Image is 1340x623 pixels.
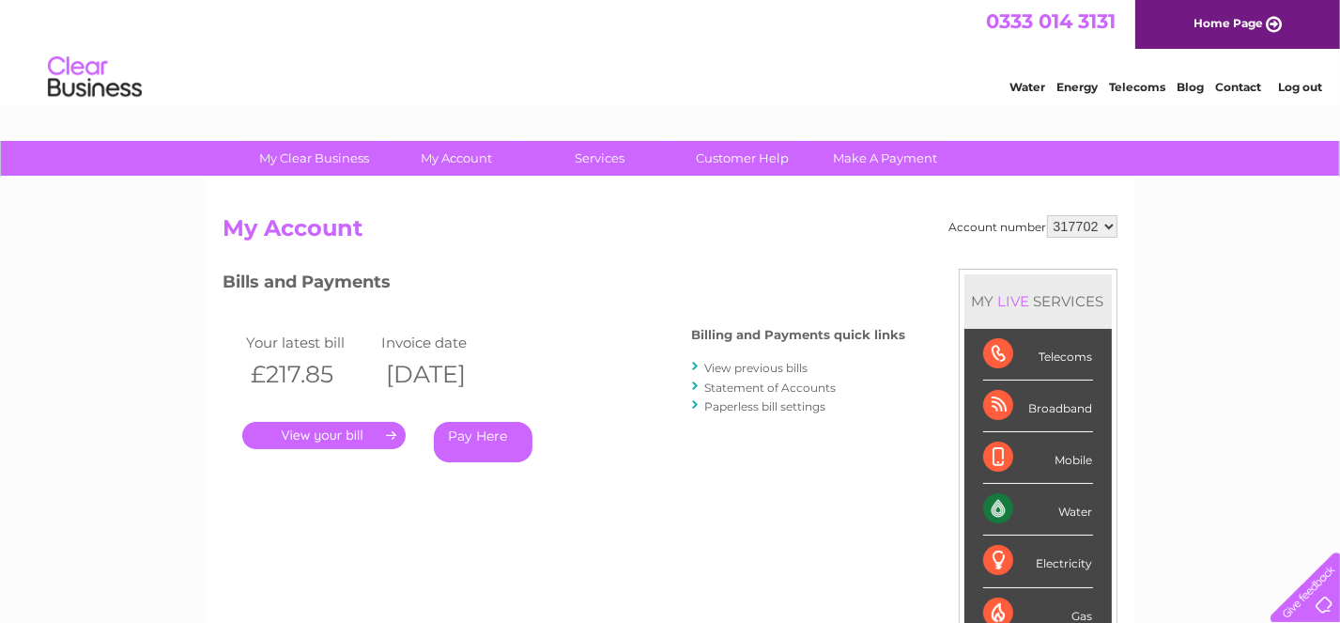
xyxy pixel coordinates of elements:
[808,141,963,176] a: Make A Payment
[1109,80,1165,94] a: Telecoms
[227,10,1115,91] div: Clear Business is a trading name of Verastar Limited (registered in [GEOGRAPHIC_DATA] No. 3667643...
[983,536,1093,587] div: Electricity
[1278,80,1322,94] a: Log out
[242,355,377,394] th: £217.85
[692,328,906,342] h4: Billing and Payments quick links
[983,329,1093,381] div: Telecoms
[1215,80,1261,94] a: Contact
[949,215,1117,238] div: Account number
[665,141,820,176] a: Customer Help
[986,9,1116,33] a: 0333 014 3131
[223,269,906,302] h3: Bills and Payments
[705,381,837,395] a: Statement of Accounts
[377,330,512,355] td: Invoice date
[434,422,532,462] a: Pay Here
[705,361,809,375] a: View previous bills
[47,49,143,106] img: logo.png
[522,141,677,176] a: Services
[242,422,406,449] a: .
[223,215,1117,251] h2: My Account
[377,355,512,394] th: [DATE]
[1056,80,1098,94] a: Energy
[705,399,826,413] a: Paperless bill settings
[964,274,1112,328] div: MY SERVICES
[983,432,1093,484] div: Mobile
[983,381,1093,432] div: Broadband
[242,330,377,355] td: Your latest bill
[994,292,1034,310] div: LIVE
[237,141,392,176] a: My Clear Business
[379,141,534,176] a: My Account
[983,484,1093,536] div: Water
[1009,80,1045,94] a: Water
[1177,80,1204,94] a: Blog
